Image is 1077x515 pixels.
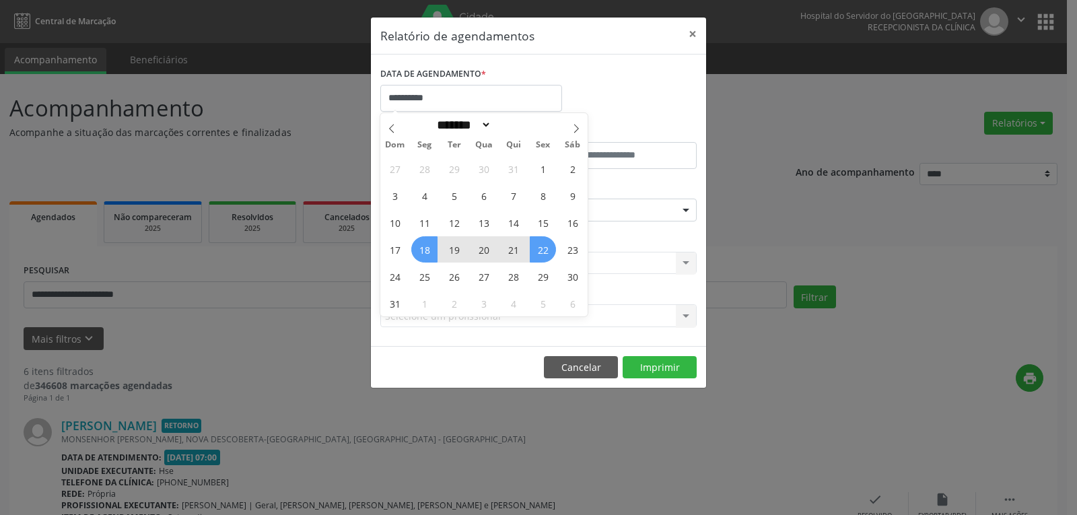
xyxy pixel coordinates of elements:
span: Agosto 29, 2025 [530,263,556,289]
span: Julho 27, 2025 [382,156,408,182]
span: Agosto 13, 2025 [471,209,497,236]
span: Seg [410,141,440,149]
button: Cancelar [544,356,618,379]
span: Qui [499,141,528,149]
span: Qua [469,141,499,149]
span: Agosto 17, 2025 [382,236,408,263]
span: Sex [528,141,558,149]
span: Agosto 7, 2025 [500,182,526,209]
span: Agosto 19, 2025 [441,236,467,263]
span: Agosto 23, 2025 [559,236,586,263]
span: Setembro 1, 2025 [411,290,438,316]
select: Month [432,118,491,132]
label: DATA DE AGENDAMENTO [380,64,486,85]
span: Julho 31, 2025 [500,156,526,182]
span: Setembro 6, 2025 [559,290,586,316]
span: Agosto 9, 2025 [559,182,586,209]
span: Agosto 5, 2025 [441,182,467,209]
span: Agosto 6, 2025 [471,182,497,209]
span: Agosto 3, 2025 [382,182,408,209]
span: Setembro 4, 2025 [500,290,526,316]
span: Agosto 8, 2025 [530,182,556,209]
span: Agosto 1, 2025 [530,156,556,182]
span: Agosto 14, 2025 [500,209,526,236]
span: Agosto 22, 2025 [530,236,556,263]
span: Agosto 15, 2025 [530,209,556,236]
span: Agosto 4, 2025 [411,182,438,209]
span: Agosto 27, 2025 [471,263,497,289]
span: Agosto 26, 2025 [441,263,467,289]
span: Julho 28, 2025 [411,156,438,182]
h5: Relatório de agendamentos [380,27,534,44]
span: Julho 30, 2025 [471,156,497,182]
span: Agosto 18, 2025 [411,236,438,263]
span: Agosto 28, 2025 [500,263,526,289]
span: Agosto 10, 2025 [382,209,408,236]
span: Agosto 21, 2025 [500,236,526,263]
span: Setembro 5, 2025 [530,290,556,316]
span: Setembro 3, 2025 [471,290,497,316]
label: ATÉ [542,121,697,142]
span: Agosto 2, 2025 [559,156,586,182]
span: Dom [380,141,410,149]
span: Agosto 12, 2025 [441,209,467,236]
input: Year [491,118,536,132]
span: Agosto 25, 2025 [411,263,438,289]
span: Sáb [558,141,588,149]
span: Agosto 20, 2025 [471,236,497,263]
span: Agosto 24, 2025 [382,263,408,289]
button: Close [679,18,706,50]
span: Ter [440,141,469,149]
span: Julho 29, 2025 [441,156,467,182]
span: Agosto 31, 2025 [382,290,408,316]
span: Agosto 30, 2025 [559,263,586,289]
span: Agosto 16, 2025 [559,209,586,236]
button: Imprimir [623,356,697,379]
span: Agosto 11, 2025 [411,209,438,236]
span: Setembro 2, 2025 [441,290,467,316]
